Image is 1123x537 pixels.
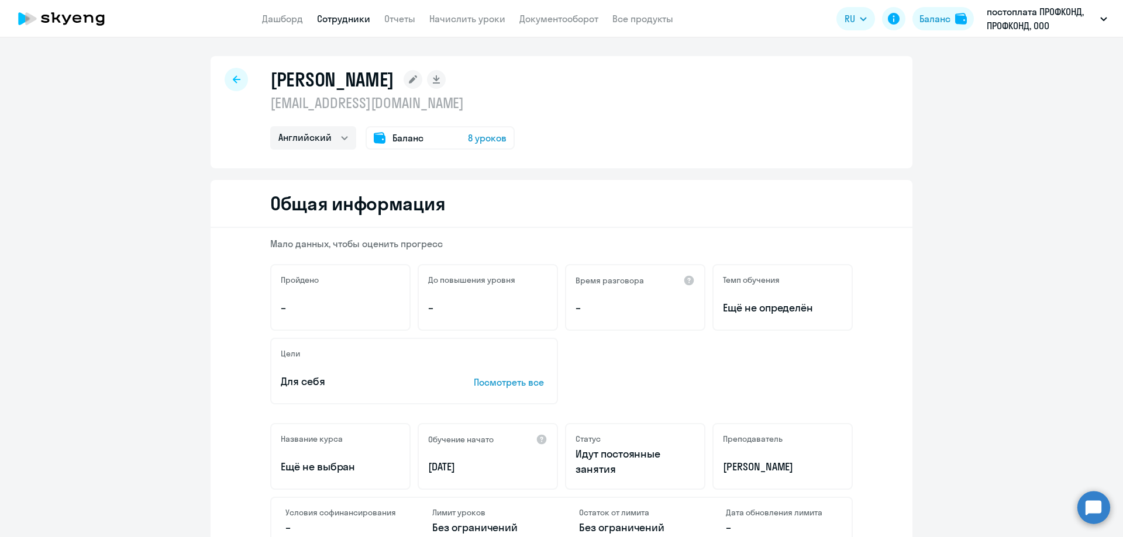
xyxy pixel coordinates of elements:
[579,507,691,518] h4: Остаток от лимита
[428,459,547,474] p: [DATE]
[429,13,505,25] a: Начислить уроки
[576,300,695,316] p: –
[285,520,397,535] p: –
[317,13,370,25] a: Сотрудники
[270,192,445,215] h2: Общая информация
[392,131,423,145] span: Баланс
[576,446,695,477] p: Идут постоянные занятия
[845,12,855,26] span: RU
[432,520,544,535] p: Без ограничений
[723,300,842,316] span: Ещё не определён
[281,348,300,359] h5: Цели
[428,275,515,285] h5: До повышения уровня
[612,13,673,25] a: Все продукты
[474,375,547,389] p: Посмотреть все
[262,13,303,25] a: Дашборд
[836,7,875,30] button: RU
[955,13,967,25] img: balance
[987,5,1096,33] p: постоплата ПРОФКОНД, ПРОФКОНД, ООО
[281,300,400,316] p: –
[726,507,838,518] h4: Дата обновления лимита
[281,434,343,444] h5: Название курса
[723,275,780,285] h5: Темп обучения
[919,12,950,26] div: Баланс
[281,459,400,474] p: Ещё не выбран
[281,374,438,389] p: Для себя
[285,507,397,518] h4: Условия софинансирования
[384,13,415,25] a: Отчеты
[428,300,547,316] p: –
[428,434,494,445] h5: Обучение начато
[576,275,644,286] h5: Время разговора
[579,520,691,535] p: Без ограничений
[519,13,598,25] a: Документооборот
[281,275,319,285] h5: Пройдено
[432,507,544,518] h4: Лимит уроков
[468,131,507,145] span: 8 уроков
[270,68,394,91] h1: [PERSON_NAME]
[726,520,838,535] p: –
[912,7,974,30] button: Балансbalance
[270,93,515,112] p: [EMAIL_ADDRESS][DOMAIN_NAME]
[270,237,853,250] p: Мало данных, чтобы оценить прогресс
[576,434,601,444] h5: Статус
[723,434,783,444] h5: Преподаватель
[981,5,1113,33] button: постоплата ПРОФКОНД, ПРОФКОНД, ООО
[723,459,842,474] p: [PERSON_NAME]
